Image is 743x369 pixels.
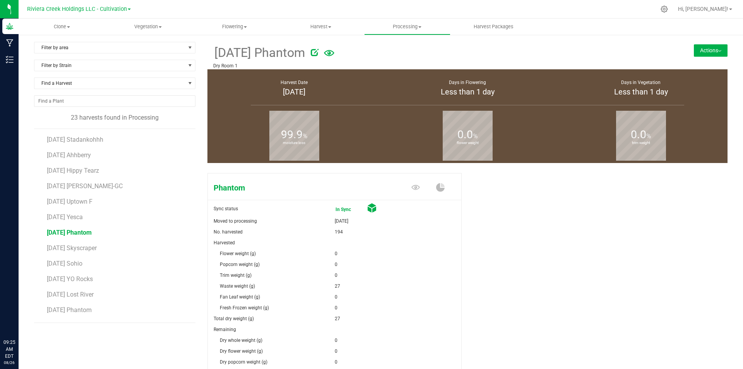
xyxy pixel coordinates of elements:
a: Processing [364,19,450,35]
span: Total dry weight (g) [214,316,254,321]
div: Manage settings [659,5,669,13]
group-info-box: Days in flowering [387,69,548,107]
span: Trim weight (g) [220,273,252,278]
div: [DATE] [217,86,371,98]
group-info-box: Moisture loss % [213,107,375,163]
span: [DATE] Ahhberry [47,151,91,159]
span: Harvested [214,240,235,245]
p: Dry Room 1 [213,62,635,69]
span: Flower weight (g) [220,251,256,256]
inline-svg: Inventory [6,56,14,64]
iframe: Resource center [8,307,31,330]
a: Vegetation [105,19,191,35]
span: [DATE] Phantom [47,229,92,236]
input: NO DATA FOUND [34,96,195,106]
a: Clone [19,19,105,35]
span: Remaining [214,327,236,332]
span: Sync status [214,206,238,211]
span: Clone [19,23,105,30]
group-info-box: Flower weight % [387,107,548,163]
span: Filter by Strain [34,60,185,71]
span: Dry whole weight (g) [220,338,262,343]
span: No. harvested [214,229,243,235]
b: moisture loss [269,108,319,178]
span: [DATE] Yesca [47,213,83,221]
b: trim weight [616,108,666,178]
span: 0 [335,259,337,270]
span: In Sync [335,203,367,216]
span: Dry popcorn weight (g) [220,359,267,365]
span: [DATE] Hippy Tearz [47,167,99,174]
span: Hi, [PERSON_NAME]! [678,6,728,12]
span: [DATE] Lost River [47,291,94,298]
a: Flowering [191,19,277,35]
span: 27 [335,313,340,324]
span: 0 [335,270,337,281]
group-info-box: Harvest Date [213,69,375,107]
a: Harvest Packages [450,19,537,35]
span: [DATE] Phantom [213,43,305,62]
inline-svg: Manufacturing [6,39,14,47]
span: Harvest Packages [463,23,524,30]
group-info-box: Trim weight % [560,107,722,163]
span: 0 [335,302,337,313]
div: Days in Flowering [390,79,544,86]
span: [DATE] Skyscraper [47,244,97,252]
span: Fresh Frozen weight (g) [220,305,269,311]
span: [DATE] RC Rainbow [47,322,100,329]
span: 0 [335,357,337,367]
span: 27 [335,281,340,292]
span: Phantom [208,182,377,194]
div: Less than 1 day [564,86,718,98]
span: Fan Leaf weight (g) [220,294,260,300]
div: Less than 1 day [390,86,544,98]
span: Waste weight (g) [220,283,255,289]
div: Harvest Date [217,79,371,86]
span: 0 [335,335,337,346]
span: [DATE] [PERSON_NAME]-GC [47,182,123,190]
span: [DATE] Sohio [47,260,82,267]
span: 0 [335,292,337,302]
span: Find a Harvest [34,78,185,89]
group-info-box: Days in vegetation [560,69,722,107]
span: [DATE] YO Rocks [47,275,93,283]
span: 0 [335,346,337,357]
span: Flowering [192,23,277,30]
span: Dry flower weight (g) [220,348,263,354]
span: 0 [335,248,337,259]
p: 09:25 AM EDT [3,339,15,360]
span: 194 [335,227,343,237]
div: 23 harvests found in Processing [34,113,195,122]
span: [DATE] Phantom [47,306,92,314]
span: In Sync [336,204,366,215]
inline-svg: Grow [6,22,14,30]
div: Days in Vegetation [564,79,718,86]
span: [DATE] [335,216,348,227]
span: Vegetation [105,23,191,30]
span: Processing [365,23,450,30]
span: Popcorn weight (g) [220,262,260,267]
span: Riviera Creek Holdings LLC - Cultivation [27,6,127,12]
a: Harvest [278,19,364,35]
span: [DATE] Stadankohhh [47,136,103,143]
span: Harvest [278,23,364,30]
b: flower weight [443,108,493,178]
span: Filter by area [34,42,185,53]
button: Actions [694,44,728,57]
span: [DATE] Uptown F [47,198,92,205]
span: Cured [367,203,377,216]
span: Moved to processing [214,218,257,224]
p: 08/26 [3,360,15,366]
span: select [185,42,195,53]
